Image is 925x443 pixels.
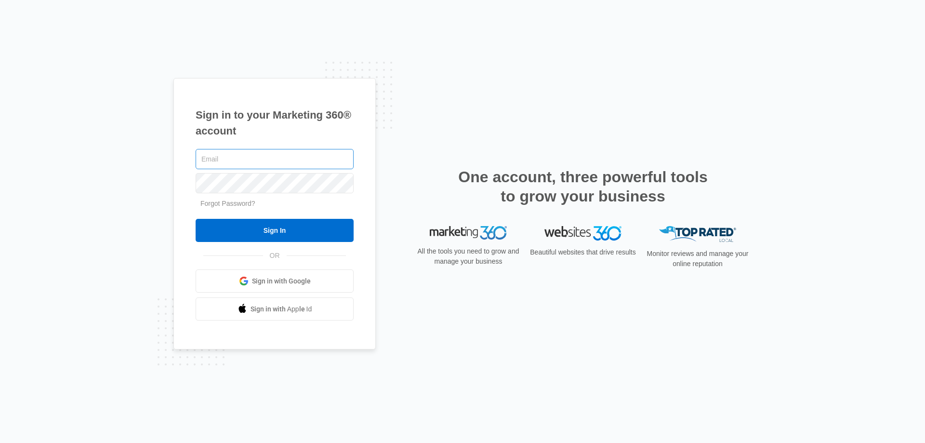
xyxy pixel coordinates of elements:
h2: One account, three powerful tools to grow your business [455,167,711,206]
p: Beautiful websites that drive results [529,247,637,257]
a: Sign in with Apple Id [196,297,354,321]
img: Websites 360 [544,226,621,240]
img: Marketing 360 [430,226,507,240]
p: Monitor reviews and manage your online reputation [644,249,752,269]
a: Sign in with Google [196,269,354,293]
a: Forgot Password? [200,200,255,207]
img: Top Rated Local [659,226,736,242]
span: Sign in with Apple Id [251,304,312,314]
span: OR [263,251,287,261]
p: All the tools you need to grow and manage your business [414,246,522,267]
span: Sign in with Google [252,276,311,286]
input: Sign In [196,219,354,242]
input: Email [196,149,354,169]
h1: Sign in to your Marketing 360® account [196,107,354,139]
